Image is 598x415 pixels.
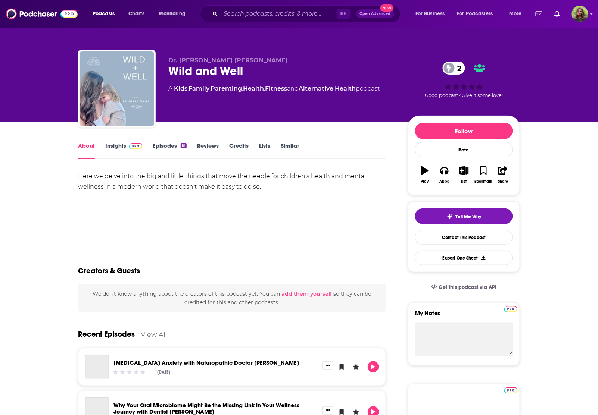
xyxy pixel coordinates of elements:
[299,85,356,92] a: Alternative Health
[287,85,299,92] span: and
[368,361,379,372] button: Play
[415,9,445,19] span: For Business
[415,230,513,245] a: Contact This Podcast
[461,179,467,184] div: List
[572,6,588,22] img: User Profile
[281,291,332,297] button: add them yourself
[351,361,362,372] button: Leave a Rating
[415,161,435,188] button: Play
[229,142,249,159] a: Credits
[450,62,465,75] span: 2
[105,142,142,159] a: InsightsPodchaser Pro
[533,7,545,20] a: Show notifications dropdown
[124,8,149,20] a: Charts
[498,179,508,184] div: Share
[504,305,517,312] a: Pro website
[421,179,429,184] div: Play
[322,361,333,370] button: Show More Button
[415,208,513,224] button: tell me why sparkleTell Me Why
[78,330,135,339] a: Recent Episodes
[572,6,588,22] span: Logged in as reagan34226
[440,179,449,184] div: Apps
[168,57,288,64] span: Dr. [PERSON_NAME] [PERSON_NAME]
[78,171,386,192] div: Here we delve into the big and little things that move the needle for children’s health and menta...
[447,214,453,220] img: tell me why sparkle
[129,143,142,149] img: Podchaser Pro
[360,12,391,16] span: Open Advanced
[207,5,408,22] div: Search podcasts, credits, & more...
[259,142,270,159] a: Lists
[493,161,513,188] button: Share
[159,9,186,19] span: Monitoring
[187,85,189,92] span: ,
[435,161,454,188] button: Apps
[141,330,167,338] a: View All
[78,266,140,276] h2: Creators & Guests
[504,386,517,393] a: Pro website
[439,284,497,290] span: Get this podcast via API
[456,214,482,220] span: Tell Me Why
[93,9,115,19] span: Podcasts
[128,9,144,19] span: Charts
[221,8,337,20] input: Search podcasts, credits, & more...
[112,369,146,375] div: Community Rating: 0 out of 5
[415,251,513,265] button: Export One-Sheet
[174,85,187,92] a: Kids
[452,8,504,20] button: open menu
[181,143,187,148] div: 61
[572,6,588,22] button: Show profile menu
[265,85,287,92] a: Fitness
[415,142,513,157] div: Rate
[158,370,171,375] div: [DATE]
[281,142,299,159] a: Similar
[415,309,513,323] label: My Notes
[264,85,265,92] span: ,
[475,179,492,184] div: Bookmark
[443,62,465,75] a: 2
[93,290,371,305] span: We don't know anything about the creators of this podcast yet . You can so they can be credited f...
[380,4,394,12] span: New
[474,161,493,188] button: Bookmark
[415,123,513,139] button: Follow
[336,361,348,372] button: Bookmark Episode
[153,142,187,159] a: Episodes61
[551,7,563,20] a: Show notifications dropdown
[85,355,109,379] a: Postpartum Anxiety with Naturopathic Doctor Dr Madeleine Elton
[209,85,211,92] span: ,
[410,8,454,20] button: open menu
[87,8,124,20] button: open menu
[189,85,209,92] a: Family
[504,306,517,312] img: Podchaser Pro
[509,9,522,19] span: More
[113,359,299,366] a: Postpartum Anxiety with Naturopathic Doctor Dr Madeleine Elton
[243,85,264,92] a: Health
[322,406,333,415] button: Show More Button
[504,387,517,393] img: Podchaser Pro
[197,142,219,159] a: Reviews
[425,92,503,98] span: Good podcast? Give it some love!
[457,9,493,19] span: For Podcasters
[504,8,531,20] button: open menu
[211,85,242,92] a: Parenting
[454,161,474,188] button: List
[80,51,154,126] img: Wild and Well
[408,57,520,103] div: 2Good podcast? Give it some love!
[242,85,243,92] span: ,
[78,142,95,159] a: About
[356,9,394,18] button: Open AdvancedNew
[154,8,195,20] button: open menu
[6,7,78,21] img: Podchaser - Follow, Share and Rate Podcasts
[425,278,503,296] a: Get this podcast via API
[168,84,380,93] div: A podcast
[337,9,351,19] span: ⌘ K
[113,402,299,415] a: Why Your Oral Microbiome Might Be the Missing Link in Your Wellness Journey with Dentist Dr Katie...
